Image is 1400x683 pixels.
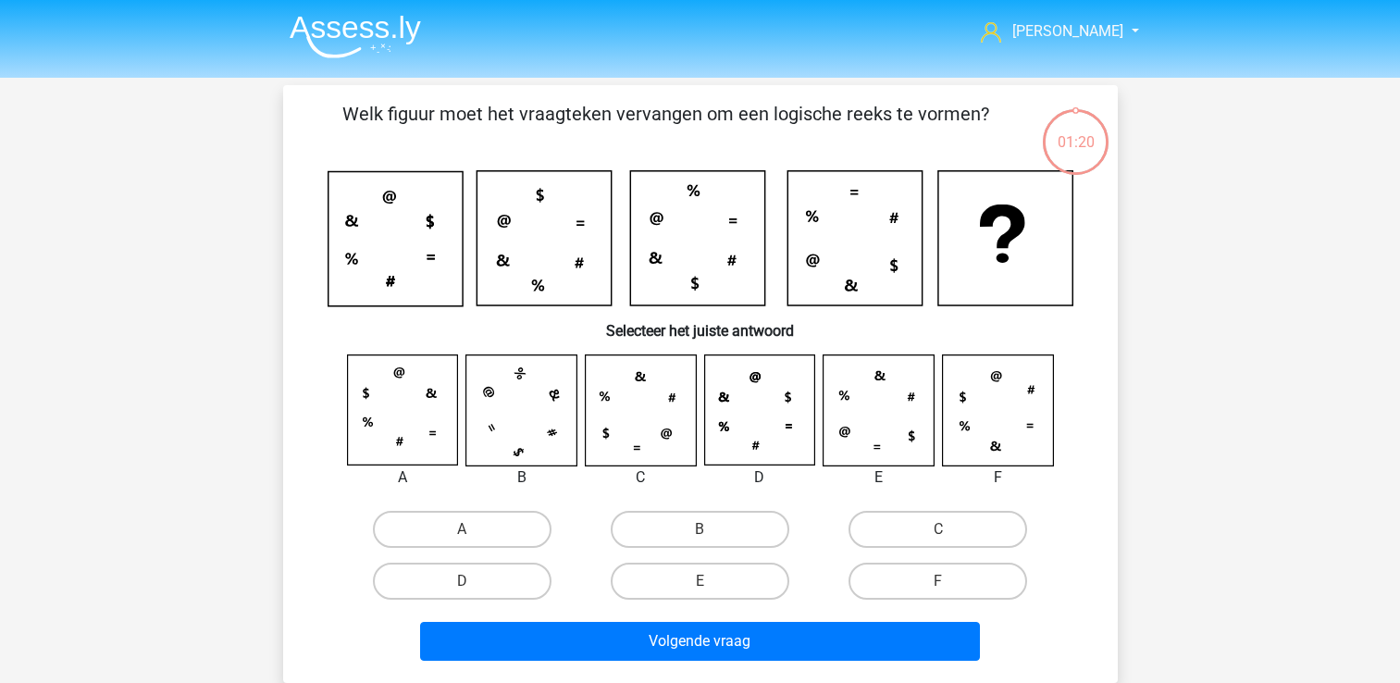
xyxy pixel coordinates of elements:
div: B [452,466,591,489]
h6: Selecteer het juiste antwoord [313,307,1088,340]
label: E [611,563,789,600]
a: [PERSON_NAME] [973,20,1125,43]
label: C [849,511,1027,548]
div: D [690,466,830,489]
label: F [849,563,1027,600]
span: [PERSON_NAME] [1012,22,1123,40]
div: C [571,466,711,489]
img: Assessly [290,15,421,58]
div: 01:20 [1041,107,1110,154]
div: F [928,466,1068,489]
p: Welk figuur moet het vraagteken vervangen om een logische reeks te vormen? [313,100,1019,155]
button: Volgende vraag [420,622,980,661]
label: B [611,511,789,548]
label: A [373,511,551,548]
div: A [333,466,473,489]
label: D [373,563,551,600]
div: E [809,466,948,489]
